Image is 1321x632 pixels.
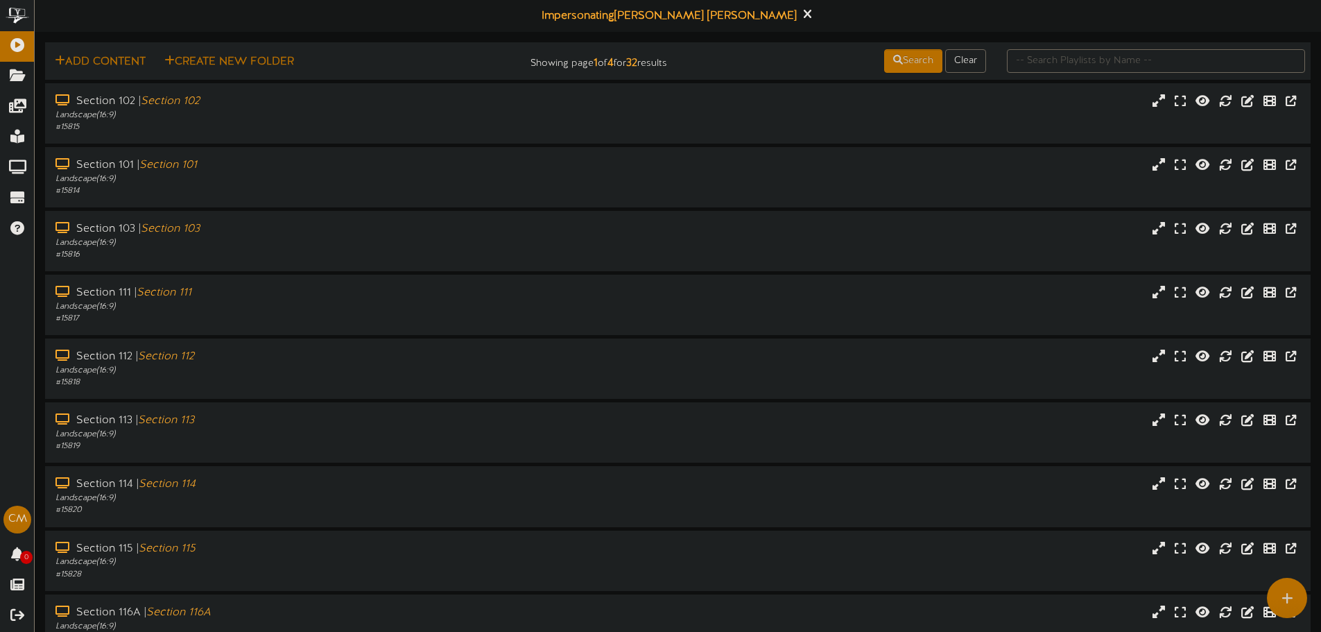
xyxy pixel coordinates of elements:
div: # 15816 [55,249,562,261]
div: Section 115 | [55,541,562,557]
div: Section 101 | [55,157,562,173]
strong: 4 [607,57,614,69]
button: Search [884,49,942,73]
div: # 15817 [55,313,562,325]
div: Section 114 | [55,477,562,493]
i: Section 114 [139,478,196,490]
div: Section 113 | [55,413,562,429]
i: Section 113 [138,414,194,427]
i: Section 103 [141,223,200,235]
div: CM [3,506,31,533]
button: Clear [945,49,986,73]
i: Section 115 [139,543,196,555]
div: Landscape ( 16:9 ) [55,429,562,441]
div: Landscape ( 16:9 ) [55,365,562,377]
div: Section 102 | [55,94,562,110]
div: # 15828 [55,569,562,581]
strong: 1 [594,57,598,69]
i: Section 101 [139,159,197,171]
i: Section 112 [138,350,194,363]
div: Landscape ( 16:9 ) [55,301,562,313]
div: Showing page of for results [465,48,677,71]
div: Landscape ( 16:9 ) [55,173,562,185]
div: Landscape ( 16:9 ) [55,493,562,504]
input: -- Search Playlists by Name -- [1007,49,1305,73]
div: Section 116A | [55,605,562,621]
div: # 15818 [55,377,562,388]
div: Landscape ( 16:9 ) [55,556,562,568]
div: Landscape ( 16:9 ) [55,110,562,121]
div: Section 111 | [55,285,562,301]
button: Add Content [51,53,150,71]
div: # 15819 [55,441,562,452]
div: Landscape ( 16:9 ) [55,237,562,249]
div: # 15815 [55,121,562,133]
i: Section 102 [141,95,200,108]
div: # 15814 [55,185,562,197]
button: Create New Folder [160,53,298,71]
i: Section 111 [137,287,191,299]
div: Section 103 | [55,221,562,237]
span: 0 [20,551,33,564]
div: # 15820 [55,504,562,516]
i: Section 116A [146,606,211,619]
div: Section 112 | [55,349,562,365]
strong: 32 [626,57,637,69]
